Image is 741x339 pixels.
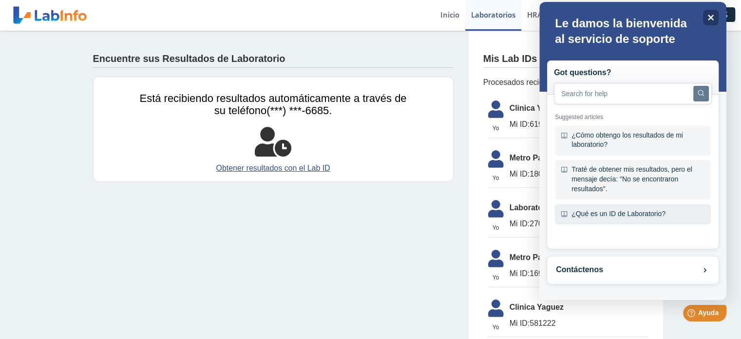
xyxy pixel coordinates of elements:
h4: Encuentre sus Resultados de Laboratorio [93,53,285,65]
span: Metro Pavia Clinic Aguadilla [510,252,648,263]
span: Yo [482,174,510,182]
span: Metro Pavia Clinic Aguadilla [510,152,648,164]
span: Yo [482,124,510,133]
span: 169646 [510,268,648,279]
span: Clinica Yaguez [510,301,648,313]
iframe: Help widget [539,2,726,300]
span: Procesados recientemente [483,77,648,88]
span: Mi ID: [510,170,530,178]
span: Mi ID: [510,319,530,327]
span: 619046 [510,119,648,130]
a: Obtener resultados con el Lab ID [140,162,407,174]
span: Yo [482,223,510,232]
span: Laboratorio Clínico Soto [510,202,648,214]
span: HRA [527,10,542,20]
span: Mi ID: [510,219,530,228]
span: Mi ID: [510,120,530,128]
iframe: Help widget launcher [654,301,730,328]
span: 180058 [510,168,648,180]
span: Yo [482,323,510,332]
span: 27061 [510,218,648,230]
h4: Mis Lab IDs [483,53,537,65]
span: Yo [482,273,510,282]
span: 581222 [510,318,648,329]
span: Clinica Yaguez [510,102,648,114]
span: Mi ID: [510,269,530,278]
span: Está recibiendo resultados automáticamente a través de su teléfono [140,92,407,117]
